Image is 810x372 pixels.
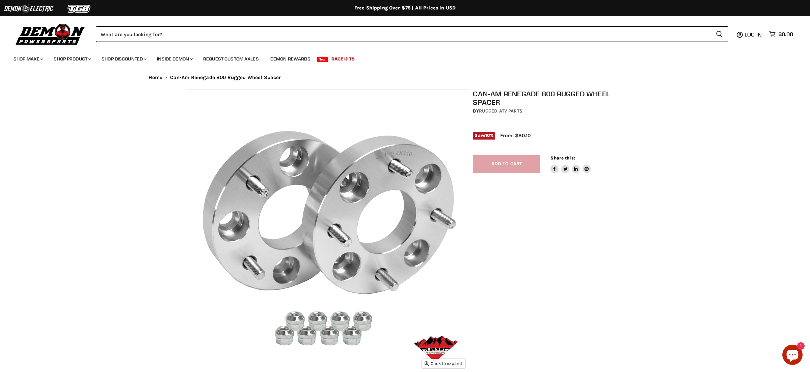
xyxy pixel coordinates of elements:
a: Inside Demon [152,52,197,66]
aside: Share this: [550,155,591,173]
h1: Can-Am Renegade 800 Rugged Wheel Spacer [473,90,627,106]
img: Demon Powersports [13,22,87,46]
a: Home [148,75,163,80]
nav: Breadcrumbs [135,75,675,80]
div: Free Shipping Over $75 | All Prices In USD [135,5,675,11]
a: Shop Product [49,52,95,66]
span: $0.00 [778,31,793,38]
span: Share this: [550,155,575,160]
button: Search [710,26,728,42]
img: Can-Am Renegade 800 Rugged Wheel Spacer [187,90,469,372]
span: From: $80.10 [500,132,531,139]
a: Demon Rewards [265,52,316,66]
span: Save % [473,132,495,139]
span: Can-Am Renegade 800 Rugged Wheel Spacer [170,75,281,80]
a: Shop Make [8,52,47,66]
form: Product [96,26,728,42]
a: Log in [741,31,766,38]
img: Demon Electric Logo 2 [3,2,54,15]
a: Rugged ATV Parts [479,108,522,114]
div: by [473,107,627,115]
a: Race Kits [326,52,360,66]
img: TGB Logo 2 [54,2,105,15]
span: Log in [745,31,762,38]
span: Click to expand [425,361,462,366]
inbox-online-store-chat: Shopify online store chat [780,345,805,367]
span: New! [317,57,328,62]
a: Request Custom Axles [198,52,264,66]
a: $0.00 [766,29,796,39]
ul: Main menu [8,49,791,66]
button: Click to expand [422,359,465,368]
input: Search [96,26,710,42]
span: 10 [485,133,490,138]
a: Shop Discounted [97,52,151,66]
